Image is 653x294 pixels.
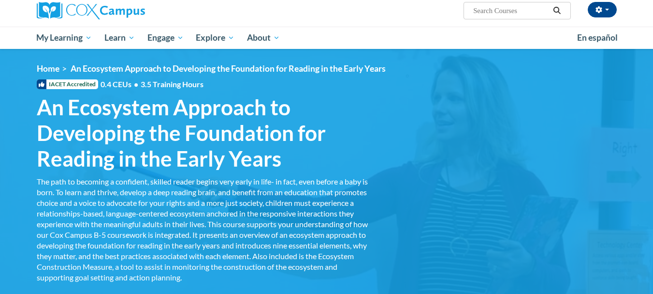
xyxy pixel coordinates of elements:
a: Home [37,63,59,74]
span: • [134,79,138,89]
img: Cox Campus [37,2,145,19]
a: My Learning [30,27,99,49]
span: 0.4 CEUs [101,79,203,90]
span: My Learning [36,32,92,44]
span: Engage [147,32,184,44]
a: Cox Campus [37,2,220,19]
span: An Ecosystem Approach to Developing the Foundation for Reading in the Early Years [37,94,370,171]
a: Explore [189,27,241,49]
span: An Ecosystem Approach to Developing the Foundation for Reading in the Early Years [71,63,386,74]
a: En español [571,28,624,48]
span: About [247,32,280,44]
span: 3.5 Training Hours [141,79,203,89]
div: Main menu [22,27,631,49]
span: Explore [196,32,234,44]
button: Account Settings [588,2,617,17]
button: Search [550,5,564,16]
input: Search Courses [472,5,550,16]
a: About [241,27,286,49]
span: Learn [104,32,135,44]
span: IACET Accredited [37,79,98,89]
a: Engage [141,27,190,49]
span: En español [577,32,618,43]
a: Learn [98,27,141,49]
div: The path to becoming a confident, skilled reader begins very early in life- in fact, even before ... [37,176,370,283]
